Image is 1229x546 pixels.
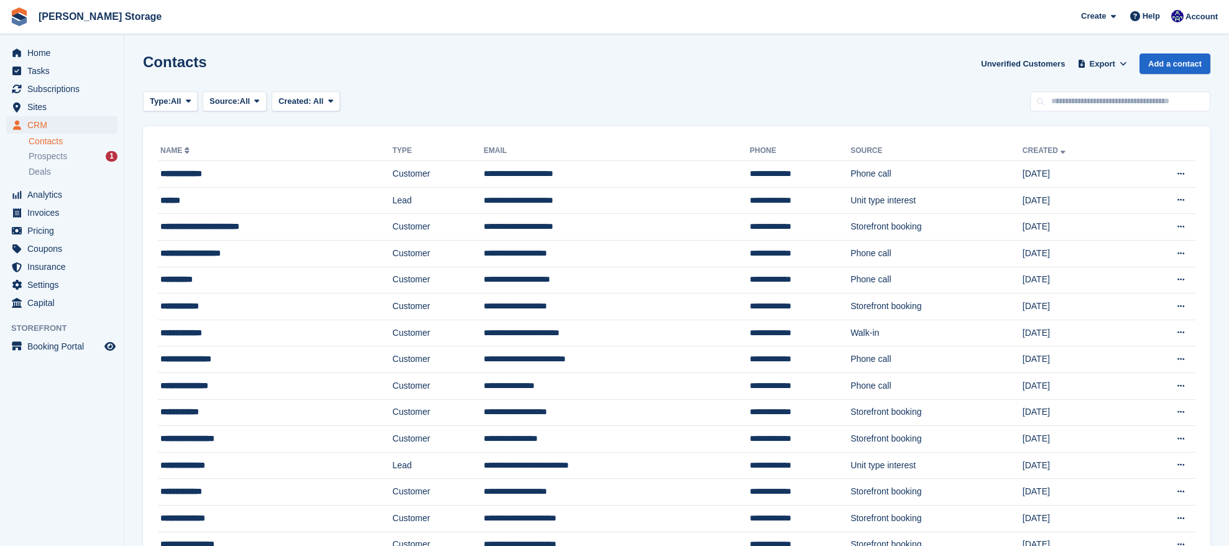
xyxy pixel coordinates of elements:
td: Phone call [850,240,1023,267]
span: Prospects [29,150,67,162]
img: Ross Watt [1171,10,1184,22]
td: Storefront booking [850,479,1023,506]
a: menu [6,186,117,203]
span: CRM [27,116,102,134]
th: Phone [750,141,850,161]
button: Created: All [272,91,340,112]
a: menu [6,98,117,116]
span: Capital [27,294,102,312]
td: Storefront booking [850,214,1023,241]
a: Preview store [103,339,117,354]
td: Phone call [850,372,1023,399]
span: Insurance [27,258,102,275]
span: Home [27,44,102,62]
td: [DATE] [1023,479,1133,506]
td: Storefront booking [850,426,1023,453]
td: Customer [392,479,484,506]
td: [DATE] [1023,320,1133,346]
span: Account [1185,11,1218,23]
a: menu [6,44,117,62]
td: [DATE] [1023,161,1133,188]
td: [DATE] [1023,294,1133,320]
span: Type: [150,95,171,108]
td: Customer [392,505,484,532]
td: Storefront booking [850,399,1023,426]
a: menu [6,116,117,134]
h1: Contacts [143,53,207,70]
td: Customer [392,346,484,373]
span: Tasks [27,62,102,80]
td: Lead [392,452,484,479]
div: 1 [106,151,117,162]
a: Deals [29,165,117,178]
th: Type [392,141,484,161]
td: [DATE] [1023,505,1133,532]
a: menu [6,80,117,98]
button: Source: All [203,91,267,112]
span: Settings [27,276,102,294]
a: Unverified Customers [976,53,1070,74]
span: Booking Portal [27,338,102,355]
span: All [313,96,324,106]
td: Customer [392,372,484,399]
button: Export [1075,53,1130,74]
td: Customer [392,214,484,241]
td: Phone call [850,161,1023,188]
td: Unit type interest [850,452,1023,479]
a: menu [6,240,117,257]
span: Pricing [27,222,102,239]
td: [DATE] [1023,426,1133,453]
a: Prospects 1 [29,150,117,163]
span: Analytics [27,186,102,203]
span: Create [1081,10,1106,22]
img: stora-icon-8386f47178a22dfd0bd8f6a31ec36ba5ce8667c1dd55bd0f319d3a0aa187defe.svg [10,7,29,26]
td: Customer [392,294,484,320]
a: menu [6,338,117,355]
td: Unit type interest [850,187,1023,214]
button: Type: All [143,91,198,112]
td: Customer [392,399,484,426]
a: menu [6,258,117,275]
span: Help [1143,10,1160,22]
a: menu [6,204,117,221]
a: Name [160,146,192,155]
a: [PERSON_NAME] Storage [34,6,167,27]
a: menu [6,294,117,312]
a: Created [1023,146,1068,155]
span: All [240,95,251,108]
td: [DATE] [1023,214,1133,241]
td: Storefront booking [850,294,1023,320]
span: Invoices [27,204,102,221]
a: Contacts [29,136,117,147]
td: Storefront booking [850,505,1023,532]
td: Lead [392,187,484,214]
td: [DATE] [1023,187,1133,214]
td: Phone call [850,346,1023,373]
span: Created: [278,96,311,106]
span: All [171,95,182,108]
a: menu [6,62,117,80]
span: Deals [29,166,51,178]
span: Sites [27,98,102,116]
td: [DATE] [1023,267,1133,294]
td: [DATE] [1023,399,1133,426]
td: Customer [392,161,484,188]
span: Subscriptions [27,80,102,98]
td: [DATE] [1023,240,1133,267]
a: Add a contact [1139,53,1210,74]
span: Storefront [11,322,124,335]
td: Walk-in [850,320,1023,346]
td: Customer [392,320,484,346]
td: Customer [392,426,484,453]
td: [DATE] [1023,452,1133,479]
td: Customer [392,240,484,267]
a: menu [6,222,117,239]
span: Coupons [27,240,102,257]
th: Source [850,141,1023,161]
span: Export [1090,58,1115,70]
td: [DATE] [1023,372,1133,399]
td: Customer [392,267,484,294]
td: [DATE] [1023,346,1133,373]
td: Phone call [850,267,1023,294]
th: Email [484,141,750,161]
